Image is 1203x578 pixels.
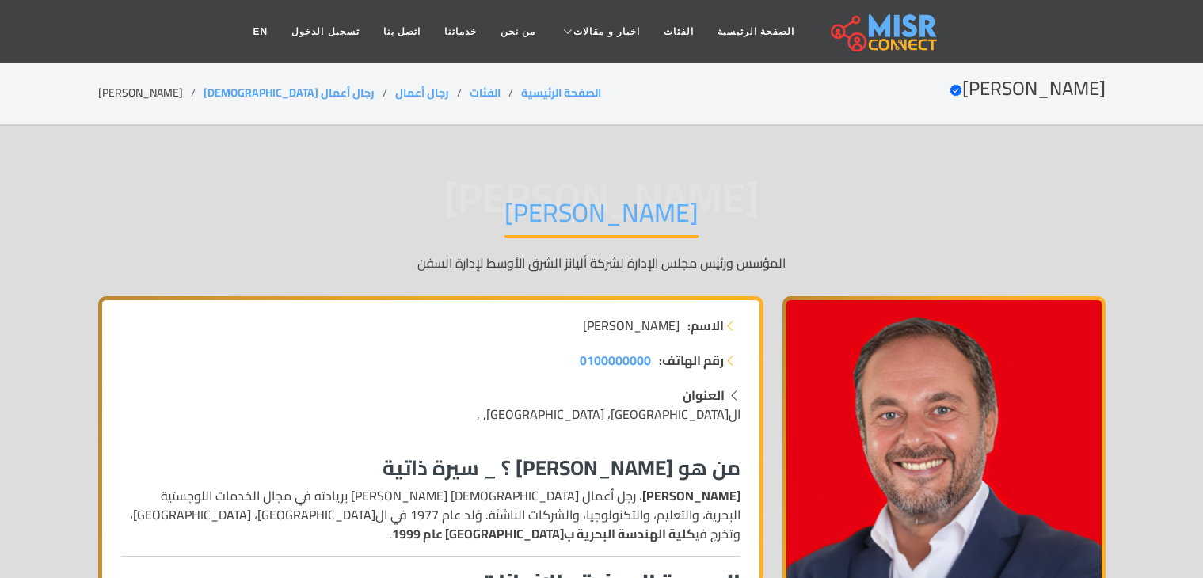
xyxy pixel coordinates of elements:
[950,78,1106,101] h2: [PERSON_NAME]
[432,17,489,47] a: خدماتنا
[280,17,371,47] a: تسجيل الدخول
[580,351,651,370] a: 0100000000
[489,17,547,47] a: من نحن
[687,316,724,335] strong: الاسم:
[652,17,706,47] a: الفئات
[659,351,724,370] strong: رقم الهاتف:
[470,82,501,103] a: الفئات
[683,383,725,407] strong: العنوان
[642,484,740,508] strong: [PERSON_NAME]
[583,316,680,335] span: [PERSON_NAME]
[521,82,601,103] a: الصفحة الرئيسية
[98,253,1106,272] p: المؤسس ورئيس مجلس الإدارة لشركة أليانز الشرق الأوسط لإدارة السفن
[204,82,375,103] a: رجال أعمال [DEMOGRAPHIC_DATA]
[477,402,740,426] span: ال[GEOGRAPHIC_DATA]، [GEOGRAPHIC_DATA], ,
[831,12,937,51] img: main.misr_connect
[950,84,962,97] svg: Verified account
[121,486,740,543] p: ، رجل أعمال [DEMOGRAPHIC_DATA] [PERSON_NAME] بريادته في مجال الخدمات اللوجستية البحرية، والتعليم،...
[98,85,204,101] li: [PERSON_NAME]
[580,348,651,372] span: 0100000000
[573,25,640,39] span: اخبار و مقالات
[371,17,432,47] a: اتصل بنا
[706,17,806,47] a: الصفحة الرئيسية
[395,82,449,103] a: رجال أعمال
[504,197,699,238] h1: [PERSON_NAME]
[121,455,740,480] h3: من هو [PERSON_NAME] ؟ _ سيرة ذاتية
[547,17,652,47] a: اخبار و مقالات
[242,17,280,47] a: EN
[392,522,695,546] strong: كلية الهندسة البحرية ب[GEOGRAPHIC_DATA] عام 1999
